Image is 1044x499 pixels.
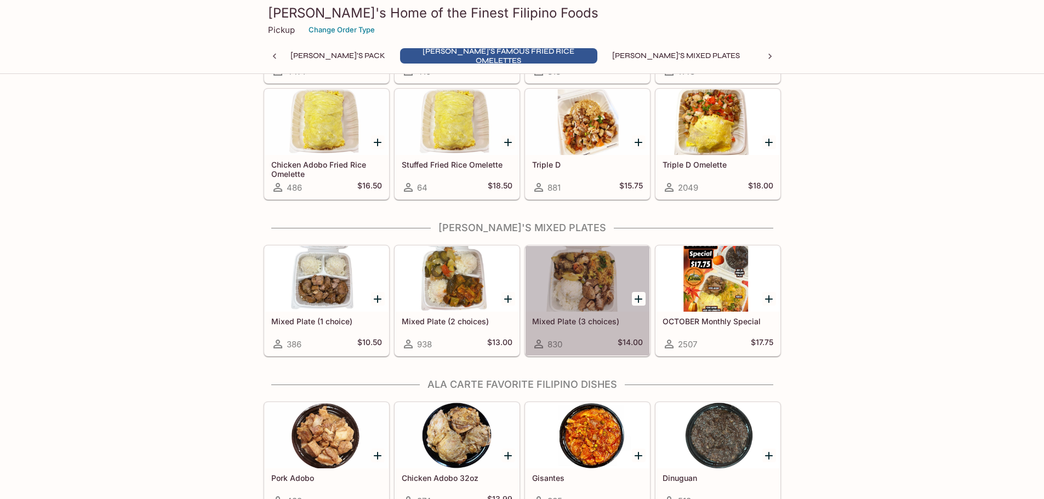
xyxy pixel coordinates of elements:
h5: $16.50 [357,181,382,194]
h5: Stuffed Fried Rice Omelette [402,160,512,169]
button: [PERSON_NAME]'s Mixed Plates [606,48,746,64]
span: 386 [287,339,301,349]
button: [PERSON_NAME]'s Pack [284,48,391,64]
button: Add OCTOBER Monthly Special [762,292,776,306]
h5: Dinuguan [663,473,773,483]
h5: $14.00 [618,337,643,351]
button: Add Gisantes [632,449,646,462]
h5: Triple D [532,160,643,169]
h5: Triple D Omelette [663,160,773,169]
a: OCTOBER Monthly Special2507$17.75 [655,245,780,356]
button: Add Chicken Adobo Fried Rice Omelette [371,135,385,149]
div: Chicken Adobo Fried Rice Omelette [265,89,389,155]
h5: Chicken Adobo 32oz [402,473,512,483]
h5: $15.75 [619,181,643,194]
button: Change Order Type [304,21,380,38]
h5: $18.00 [748,181,773,194]
h5: Mixed Plate (2 choices) [402,317,512,326]
a: Triple D Omelette2049$18.00 [655,89,780,199]
button: Add Triple D Omelette [762,135,776,149]
div: Stuffed Fried Rice Omelette [395,89,519,155]
h5: $10.50 [357,337,382,351]
span: 881 [547,182,561,193]
div: Dinuguan [656,403,780,468]
button: Add Dinuguan [762,449,776,462]
h5: $17.75 [751,337,773,351]
span: 64 [417,182,427,193]
button: Add Mixed Plate (1 choice) [371,292,385,306]
div: Chicken Adobo 32oz [395,403,519,468]
span: 486 [287,182,302,193]
a: Triple D881$15.75 [525,89,650,199]
h5: Mixed Plate (1 choice) [271,317,382,326]
h4: Ala Carte Favorite Filipino Dishes [264,378,781,391]
div: Mixed Plate (3 choices) [526,246,649,312]
h5: $18.50 [488,181,512,194]
h3: [PERSON_NAME]'s Home of the Finest Filipino Foods [268,4,777,21]
div: Triple D [526,89,649,155]
span: 938 [417,339,432,349]
h4: [PERSON_NAME]'s Mixed Plates [264,222,781,234]
a: Mixed Plate (2 choices)938$13.00 [395,245,520,356]
h5: $13.00 [487,337,512,351]
a: Stuffed Fried Rice Omelette64$18.50 [395,89,520,199]
button: Add Mixed Plate (2 choices) [501,292,515,306]
button: Add Triple D [632,135,646,149]
button: Add Chicken Adobo 32oz [501,449,515,462]
div: Mixed Plate (1 choice) [265,246,389,312]
button: Add Pork Adobo [371,449,385,462]
div: Triple D Omelette [656,89,780,155]
span: 2507 [678,339,697,349]
h5: Gisantes [532,473,643,483]
h5: Pork Adobo [271,473,382,483]
p: Pickup [268,25,295,35]
div: Pork Adobo [265,403,389,468]
button: Add Stuffed Fried Rice Omelette [501,135,515,149]
h5: Mixed Plate (3 choices) [532,317,643,326]
div: Gisantes [526,403,649,468]
button: Add Mixed Plate (3 choices) [632,292,646,306]
div: Mixed Plate (2 choices) [395,246,519,312]
a: Mixed Plate (3 choices)830$14.00 [525,245,650,356]
h5: Chicken Adobo Fried Rice Omelette [271,160,382,178]
a: Mixed Plate (1 choice)386$10.50 [264,245,389,356]
span: 830 [547,339,562,349]
button: Ala Carte Favorite Filipino Dishes [755,48,910,64]
a: Chicken Adobo Fried Rice Omelette486$16.50 [264,89,389,199]
button: [PERSON_NAME]'s Famous Fried Rice Omelettes [400,48,597,64]
span: 2049 [678,182,698,193]
div: OCTOBER Monthly Special [656,246,780,312]
h5: OCTOBER Monthly Special [663,317,773,326]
